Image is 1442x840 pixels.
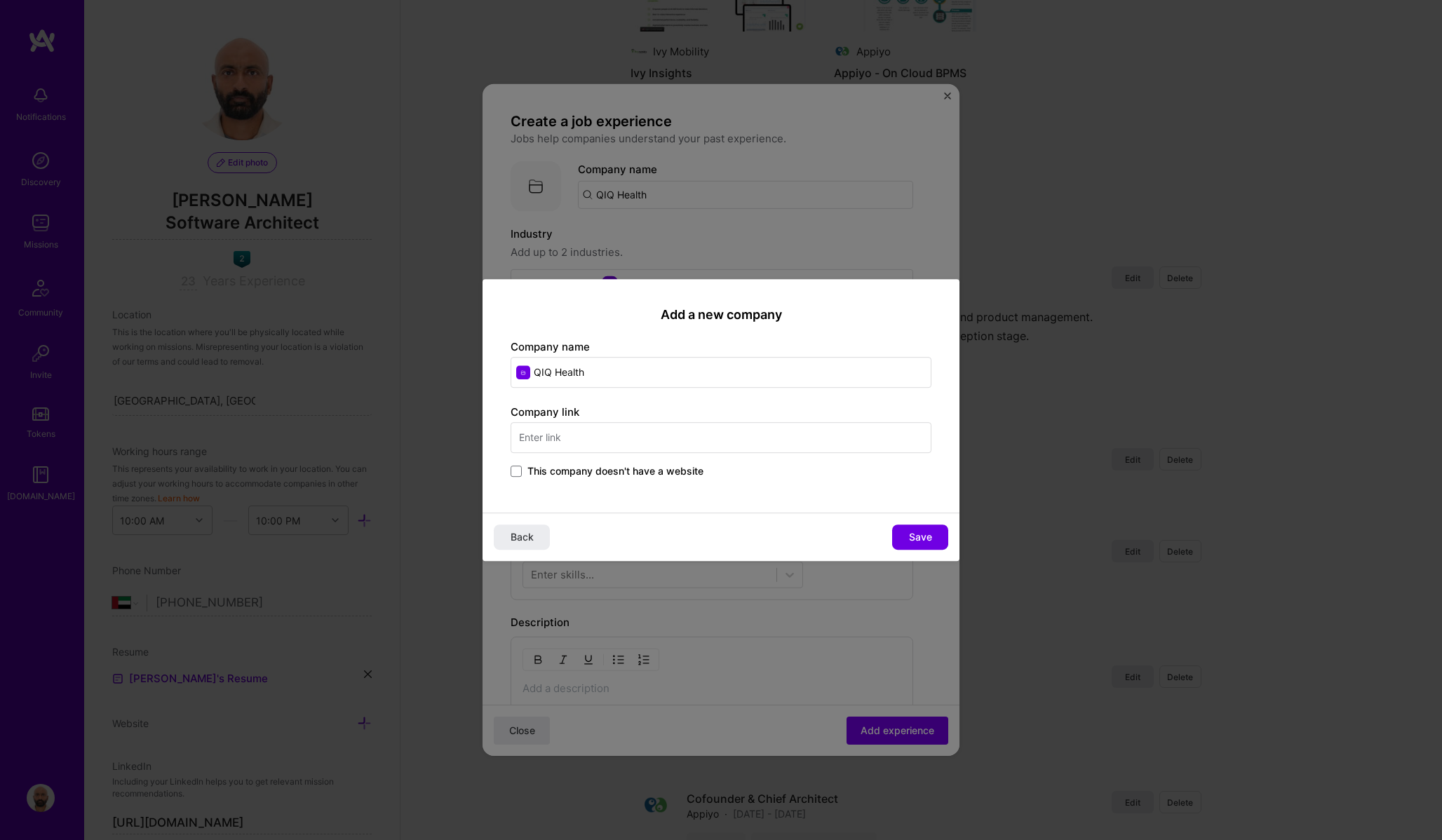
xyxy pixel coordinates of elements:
[892,524,948,550] button: Save
[494,524,550,550] button: Back
[909,530,932,544] span: Save
[527,464,703,478] span: This company doesn't have a website
[511,340,590,353] label: Company name
[511,422,931,453] input: Enter link
[511,307,931,323] h2: Add a new company
[511,357,931,388] input: Enter name
[511,405,579,419] label: Company link
[511,530,534,544] span: Back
